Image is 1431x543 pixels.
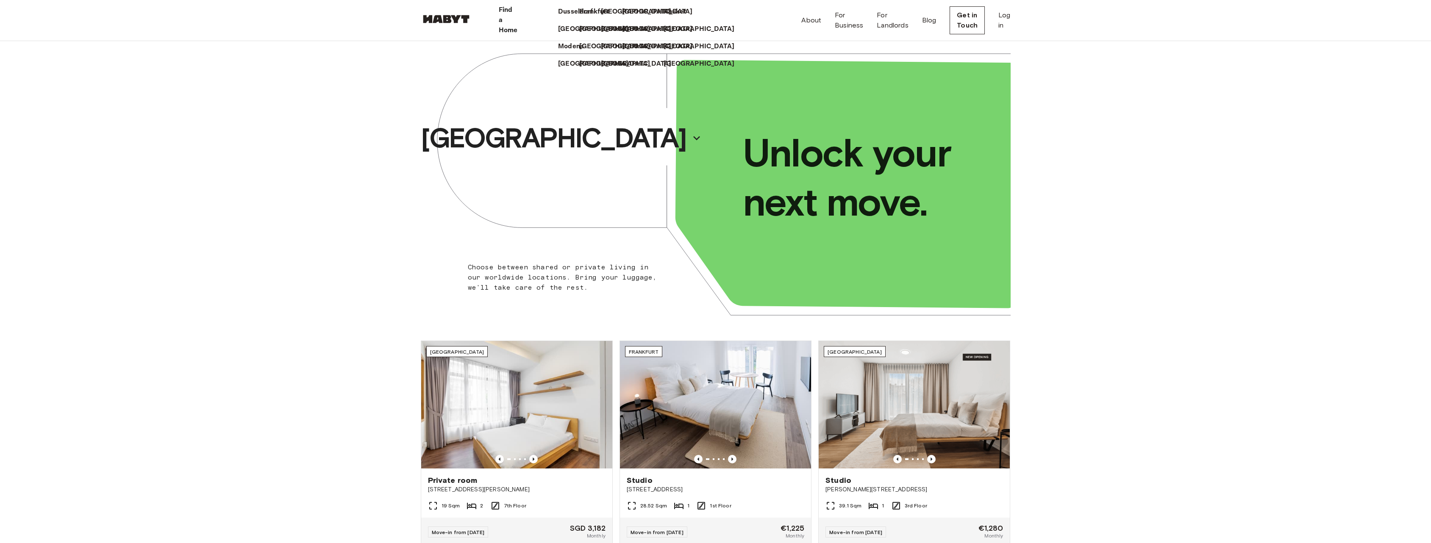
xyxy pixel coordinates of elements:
a: [GEOGRAPHIC_DATA] [601,59,680,69]
span: Studio [825,475,851,485]
span: [STREET_ADDRESS] [627,485,804,494]
a: [GEOGRAPHIC_DATA] [579,59,659,69]
p: [GEOGRAPHIC_DATA] [622,42,693,52]
a: Frankfurt [579,7,617,17]
a: [GEOGRAPHIC_DATA] [664,42,743,52]
span: 1 [882,502,884,510]
img: Marketing picture of unit SG-01-003-012-01 [421,341,612,468]
a: Dusseldorf [558,7,602,17]
p: Unlock your next move. [743,128,997,227]
span: [PERSON_NAME][STREET_ADDRESS] [825,485,1003,494]
a: About [801,15,821,25]
span: 1st Floor [710,502,731,510]
a: [GEOGRAPHIC_DATA] [601,24,680,34]
a: [GEOGRAPHIC_DATA] [664,59,743,69]
p: [GEOGRAPHIC_DATA] [601,24,672,34]
p: [GEOGRAPHIC_DATA] [664,59,734,69]
p: [GEOGRAPHIC_DATA] [558,59,629,69]
a: [GEOGRAPHIC_DATA] [601,42,680,52]
img: Marketing picture of unit DE-04-001-012-01H [620,341,811,468]
p: Dusseldorf [558,7,593,17]
span: Monthly [786,532,804,540]
button: [GEOGRAPHIC_DATA] [417,119,705,158]
a: [GEOGRAPHIC_DATA] [579,24,659,34]
p: Choose between shared or private living in our worldwide locations. Bring your luggage, we'll tak... [468,262,662,293]
span: 7th Floor [504,502,526,510]
p: Frankfurt [579,7,609,17]
span: 19 Sqm [442,502,460,510]
span: €1,280 [978,524,1003,532]
p: Phuket [664,7,686,17]
p: [GEOGRAPHIC_DATA] [622,24,693,34]
span: [STREET_ADDRESS][PERSON_NAME] [428,485,606,494]
a: Log in [998,10,1010,30]
button: Previous image [694,455,703,463]
a: [GEOGRAPHIC_DATA] [558,24,637,34]
p: [GEOGRAPHIC_DATA] [579,42,650,52]
button: Previous image [728,455,736,463]
span: Move-in from [DATE] [432,529,485,535]
span: 2 [480,502,483,510]
span: 28.52 Sqm [640,502,667,510]
span: 39.1 Sqm [839,502,861,510]
span: €1,225 [781,524,804,532]
a: Phuket [664,7,695,17]
button: Previous image [529,455,538,463]
a: Get in Touch [950,6,985,34]
p: [GEOGRAPHIC_DATA] [601,42,672,52]
span: [GEOGRAPHIC_DATA] [828,349,882,355]
a: For Business [835,10,863,30]
a: [GEOGRAPHIC_DATA] [622,42,701,52]
a: Blog [922,15,936,25]
a: [GEOGRAPHIC_DATA] [664,24,743,34]
p: [GEOGRAPHIC_DATA] [622,7,693,17]
span: 3rd Floor [905,502,927,510]
span: SGD 3,182 [570,524,605,532]
p: [GEOGRAPHIC_DATA] [601,59,672,69]
span: Studio [627,475,653,485]
p: [GEOGRAPHIC_DATA] [601,7,672,17]
a: [GEOGRAPHIC_DATA] [579,42,659,52]
p: [GEOGRAPHIC_DATA] [579,59,650,69]
span: Monthly [984,532,1003,540]
span: Move-in from [DATE] [631,529,684,535]
span: 1 [687,502,689,510]
img: Marketing picture of unit DE-01-492-301-001 [819,341,1010,468]
p: [GEOGRAPHIC_DATA] [579,24,650,34]
p: Modena [558,42,584,52]
a: [GEOGRAPHIC_DATA] [601,7,680,17]
p: [GEOGRAPHIC_DATA] [664,42,734,52]
button: Previous image [495,455,504,463]
span: Private room [428,475,478,485]
span: Frankfurt [629,349,659,355]
p: [GEOGRAPHIC_DATA] [558,24,629,34]
button: Previous image [893,455,902,463]
span: Move-in from [DATE] [829,529,882,535]
p: [GEOGRAPHIC_DATA] [664,24,734,34]
a: [GEOGRAPHIC_DATA] [622,24,701,34]
span: [GEOGRAPHIC_DATA] [430,349,484,355]
p: Find a Home [499,5,518,36]
button: Previous image [927,455,936,463]
a: Modena [558,42,592,52]
a: For Landlords [877,10,908,30]
p: [GEOGRAPHIC_DATA] [421,121,686,155]
span: Monthly [587,532,606,540]
a: [GEOGRAPHIC_DATA] [558,59,637,69]
img: Habyt [421,15,472,23]
a: [GEOGRAPHIC_DATA] [622,7,701,17]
